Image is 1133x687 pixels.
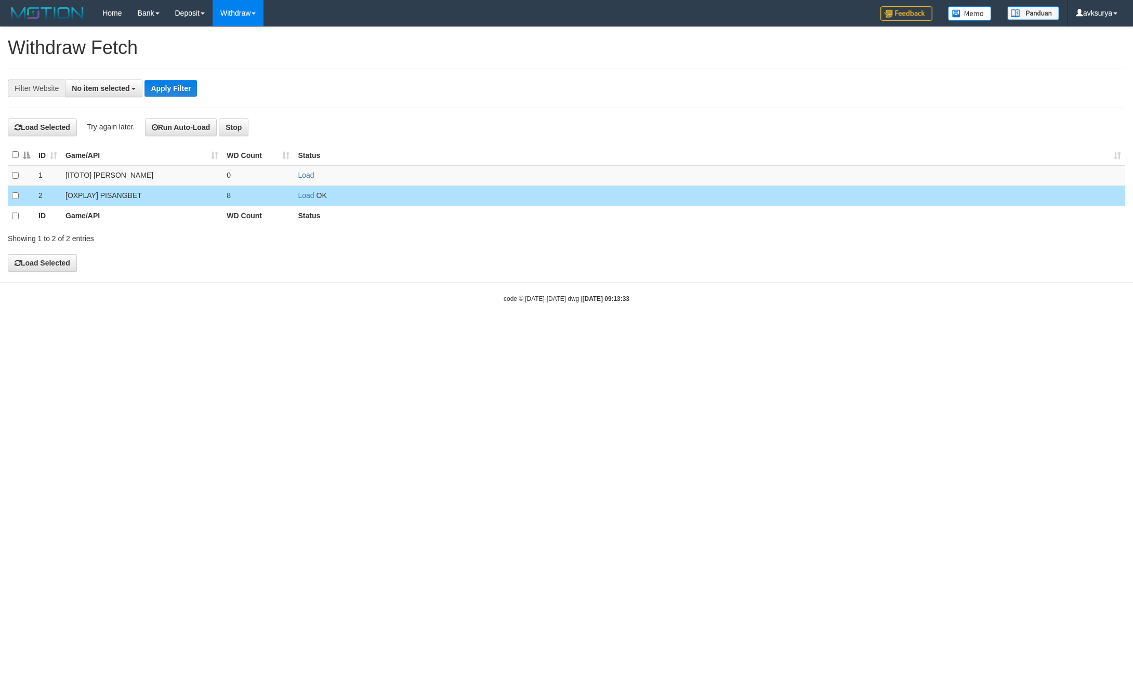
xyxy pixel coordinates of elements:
button: No item selected [65,80,142,97]
h1: Withdraw Fetch [8,37,1125,58]
span: Try again later. [87,123,135,131]
button: Run Auto-Load [145,118,217,136]
th: WD Count [222,206,294,226]
th: Game/API [61,206,222,226]
th: Status: activate to sort column ascending [294,145,1125,165]
img: Button%20Memo.svg [948,6,992,21]
span: No item selected [72,84,129,93]
div: Showing 1 to 2 of 2 entries [8,229,464,244]
button: Apply Filter [144,80,197,97]
a: Load [298,171,314,179]
td: [OXPLAY] PISANGBET [61,186,222,206]
th: ID [34,206,61,226]
th: Status [294,206,1125,226]
button: Load Selected [8,118,77,136]
img: panduan.png [1007,6,1059,20]
img: MOTION_logo.png [8,5,87,21]
th: Game/API: activate to sort column ascending [61,145,222,165]
button: Load Selected [8,254,77,272]
td: 2 [34,186,61,206]
td: [ITOTO] [PERSON_NAME] [61,165,222,186]
strong: [DATE] 09:13:33 [583,295,629,302]
th: ID: activate to sort column ascending [34,145,61,165]
a: Load [298,191,314,200]
div: Filter Website [8,80,65,97]
img: Feedback.jpg [880,6,932,21]
span: 8 [227,191,231,200]
small: code © [DATE]-[DATE] dwg | [504,295,629,302]
td: 1 [34,165,61,186]
button: Stop [219,118,248,136]
span: OK [317,191,327,200]
span: 0 [227,171,231,179]
th: WD Count: activate to sort column ascending [222,145,294,165]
